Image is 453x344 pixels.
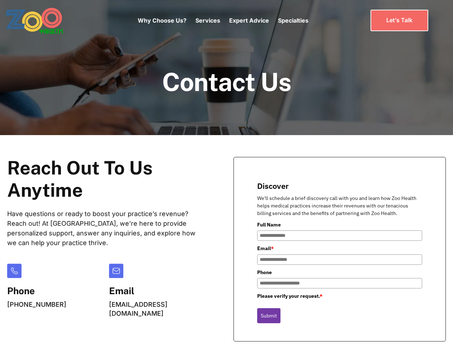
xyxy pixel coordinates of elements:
a: Let’s Talk [371,10,428,31]
p: Services [195,16,220,25]
button: Submit [257,308,280,323]
label: Full Name [257,221,422,229]
a: Why Choose Us? [138,17,187,24]
h5: Phone [7,285,66,296]
a: Specialties [278,17,308,24]
label: Please verify your request. [257,292,422,300]
div: Services [195,5,220,35]
h1: Contact Us [162,68,291,96]
h5: Email [109,285,205,296]
h2: Reach Out To Us Anytime [7,157,205,202]
a: [EMAIL_ADDRESS][DOMAIN_NAME] [109,301,167,317]
title: Discover [257,181,422,191]
label: Email [257,244,422,252]
a: home [5,7,82,34]
p: Have questions or ready to boost your practice’s revenue? Reach out! At [GEOGRAPHIC_DATA], we’re ... [7,209,205,248]
a: Expert Advice [229,17,269,24]
div: Specialties [278,5,308,35]
p: We'll schedule a brief discovery call with you and learn how Zoo Health helps medical practices i... [257,195,422,217]
a: [PHONE_NUMBER] [7,301,66,308]
label: Phone [257,268,422,276]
